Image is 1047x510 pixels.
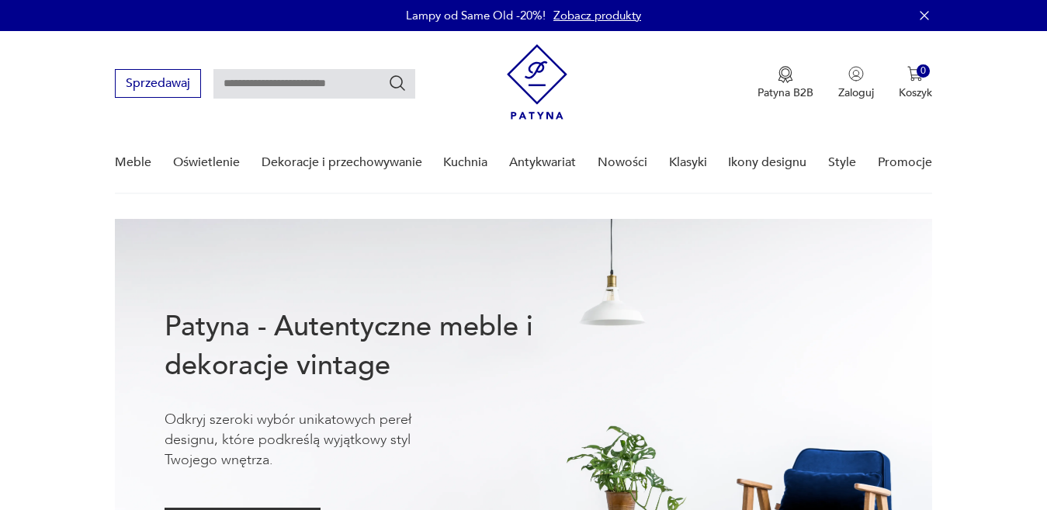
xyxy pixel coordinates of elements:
[828,133,856,193] a: Style
[778,66,793,83] img: Ikona medalu
[598,133,647,193] a: Nowości
[728,133,806,193] a: Ikony designu
[758,85,813,100] p: Patyna B2B
[899,66,932,100] button: 0Koszyk
[115,69,201,98] button: Sprzedawaj
[443,133,487,193] a: Kuchnia
[758,66,813,100] button: Patyna B2B
[165,307,584,385] h1: Patyna - Autentyczne meble i dekoracje vintage
[878,133,932,193] a: Promocje
[917,64,930,78] div: 0
[165,410,459,470] p: Odkryj szeroki wybór unikatowych pereł designu, które podkreślą wyjątkowy styl Twojego wnętrza.
[553,8,641,23] a: Zobacz produkty
[115,133,151,193] a: Meble
[758,66,813,100] a: Ikona medaluPatyna B2B
[173,133,240,193] a: Oświetlenie
[115,79,201,90] a: Sprzedawaj
[509,133,576,193] a: Antykwariat
[669,133,707,193] a: Klasyki
[406,8,546,23] p: Lampy od Same Old -20%!
[907,66,923,82] img: Ikona koszyka
[262,133,422,193] a: Dekoracje i przechowywanie
[899,85,932,100] p: Koszyk
[838,66,874,100] button: Zaloguj
[838,85,874,100] p: Zaloguj
[507,44,567,120] img: Patyna - sklep z meblami i dekoracjami vintage
[848,66,864,82] img: Ikonka użytkownika
[388,74,407,92] button: Szukaj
